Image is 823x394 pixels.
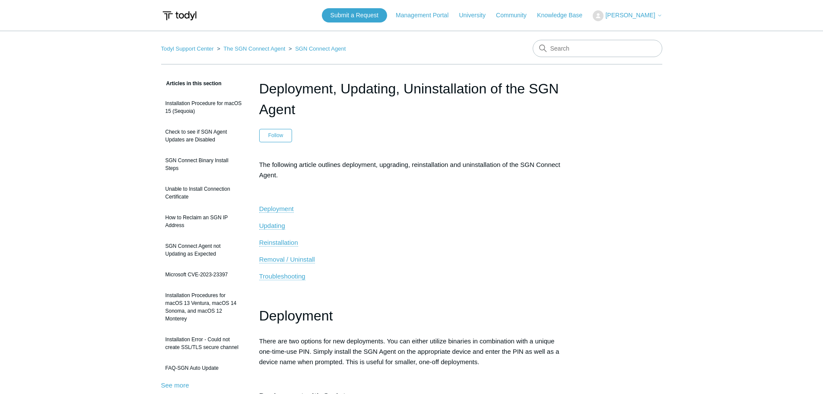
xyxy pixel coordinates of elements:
img: Todyl Support Center Help Center home page [161,8,198,24]
button: [PERSON_NAME] [593,10,662,21]
li: SGN Connect Agent [287,45,346,52]
a: FAQ-SGN Auto Update [161,360,246,376]
a: SGN Connect Binary Install Steps [161,152,246,176]
a: Knowledge Base [537,11,591,20]
a: Community [496,11,535,20]
span: Deployment [259,205,294,212]
span: Troubleshooting [259,272,305,280]
button: Follow Article [259,129,292,142]
a: See more [161,381,189,389]
a: Submit a Request [322,8,387,22]
a: Unable to Install Connection Certificate [161,181,246,205]
input: Search [533,40,662,57]
a: Microsoft CVE-2023-23397 [161,266,246,283]
a: Installation Procedure for macOS 15 (Sequoia) [161,95,246,119]
a: Removal / Uninstall [259,256,315,263]
a: Todyl Support Center [161,45,214,52]
a: Management Portal [396,11,457,20]
a: The SGN Connect Agent [223,45,285,52]
span: The following article outlines deployment, upgrading, reinstallation and uninstallation of the SG... [259,161,560,179]
a: SGN Connect Agent [295,45,346,52]
a: Installation Procedures for macOS 13 Ventura, macOS 14 Sonoma, and macOS 12 Monterey [161,287,246,327]
span: [PERSON_NAME] [605,12,655,19]
h1: Deployment, Updating, Uninstallation of the SGN Agent [259,78,564,120]
a: Deployment [259,205,294,213]
a: Installation Error - Could not create SSL/TLS secure channel [161,331,246,356]
span: Articles in this section [161,80,222,86]
a: How to Reclaim an SGN IP Address [161,209,246,234]
a: Check to see if SGN Agent Updates are Disabled [161,124,246,148]
li: Todyl Support Center [161,45,216,52]
span: Deployment [259,308,333,324]
a: Troubleshooting [259,272,305,280]
li: The SGN Connect Agent [215,45,287,52]
a: SGN Connect Agent not Updating as Expected [161,238,246,262]
a: University [459,11,494,20]
span: There are two options for new deployments. You can either utilize binaries in combination with a ... [259,337,559,365]
a: Reinstallation [259,239,298,247]
a: Updating [259,222,285,230]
